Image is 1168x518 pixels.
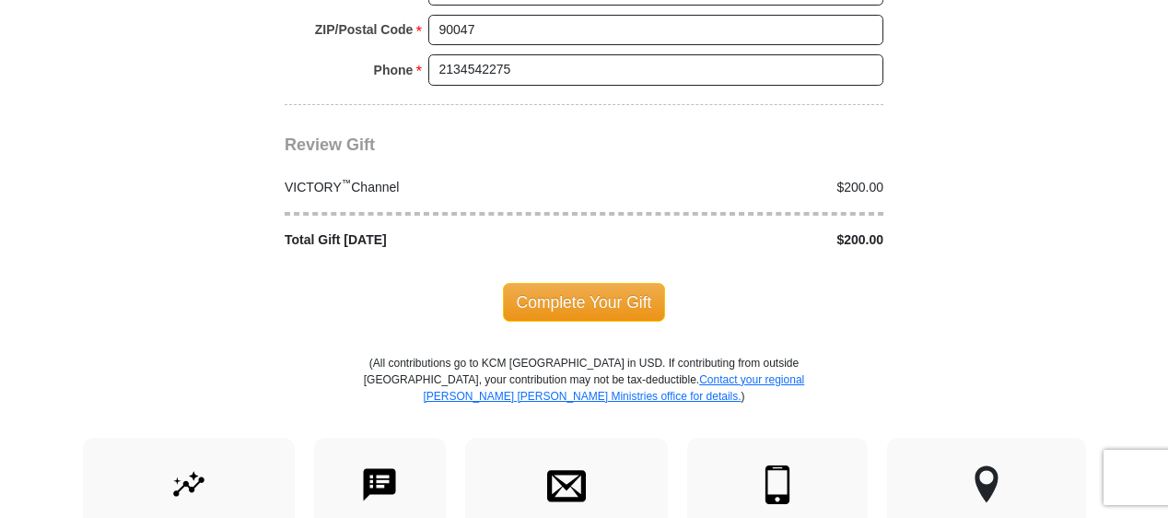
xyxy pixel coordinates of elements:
div: $200.00 [584,230,894,250]
p: (All contributions go to KCM [GEOGRAPHIC_DATA] in USD. If contributing from outside [GEOGRAPHIC_D... [363,355,805,438]
div: $200.00 [584,178,894,197]
img: mobile.svg [758,465,797,504]
span: Review Gift [285,135,375,154]
span: Complete Your Gift [503,283,666,322]
img: give-by-stock.svg [169,465,208,504]
div: VICTORY Channel [275,178,585,197]
a: Contact your regional [PERSON_NAME] [PERSON_NAME] Ministries office for details. [423,373,804,403]
sup: ™ [342,177,352,188]
img: envelope.svg [547,465,586,504]
img: text-to-give.svg [360,465,399,504]
strong: Phone [374,57,414,83]
strong: ZIP/Postal Code [315,17,414,42]
div: Total Gift [DATE] [275,230,585,250]
img: other-region [974,465,999,504]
